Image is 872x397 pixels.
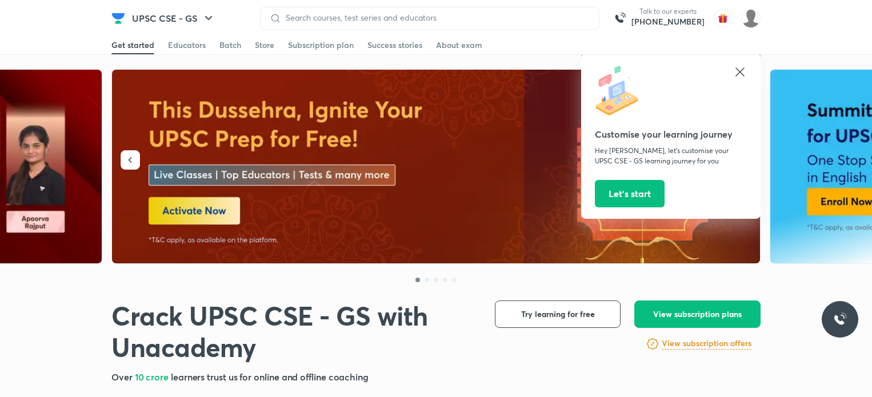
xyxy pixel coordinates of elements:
a: View subscription offers [662,337,751,351]
button: Try learning for free [495,300,621,328]
p: Hey [PERSON_NAME], let’s customise your UPSC CSE - GS learning journey for you [595,146,747,166]
span: Over [111,371,135,383]
div: Educators [168,39,206,51]
img: Company Logo [111,11,125,25]
div: Subscription plan [288,39,354,51]
a: Batch [219,36,241,54]
span: View subscription plans [653,308,742,320]
div: Store [255,39,274,51]
a: About exam [436,36,482,54]
p: Talk to our experts [631,7,705,16]
button: UPSC CSE - GS [125,7,222,30]
img: call-us [609,7,631,30]
a: Subscription plan [288,36,354,54]
button: View subscription plans [634,300,761,328]
button: Let’s start [595,180,665,207]
img: ttu [833,312,847,326]
img: avatar [714,9,732,27]
a: Get started [111,36,154,54]
a: Success stories [367,36,422,54]
h6: View subscription offers [662,338,751,350]
img: Ashutosh [741,9,761,28]
img: icon [595,65,646,117]
div: About exam [436,39,482,51]
div: Get started [111,39,154,51]
span: Try learning for free [521,308,595,320]
a: [PHONE_NUMBER] [631,16,705,27]
a: Educators [168,36,206,54]
h1: Crack UPSC CSE - GS with Unacademy [111,300,477,363]
h5: Customise your learning journey [595,127,747,141]
span: 10 crore [135,371,171,383]
span: learners trust us for online and offline coaching [171,371,369,383]
input: Search courses, test series and educators [281,13,590,22]
div: Batch [219,39,241,51]
div: Success stories [367,39,422,51]
a: Store [255,36,274,54]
